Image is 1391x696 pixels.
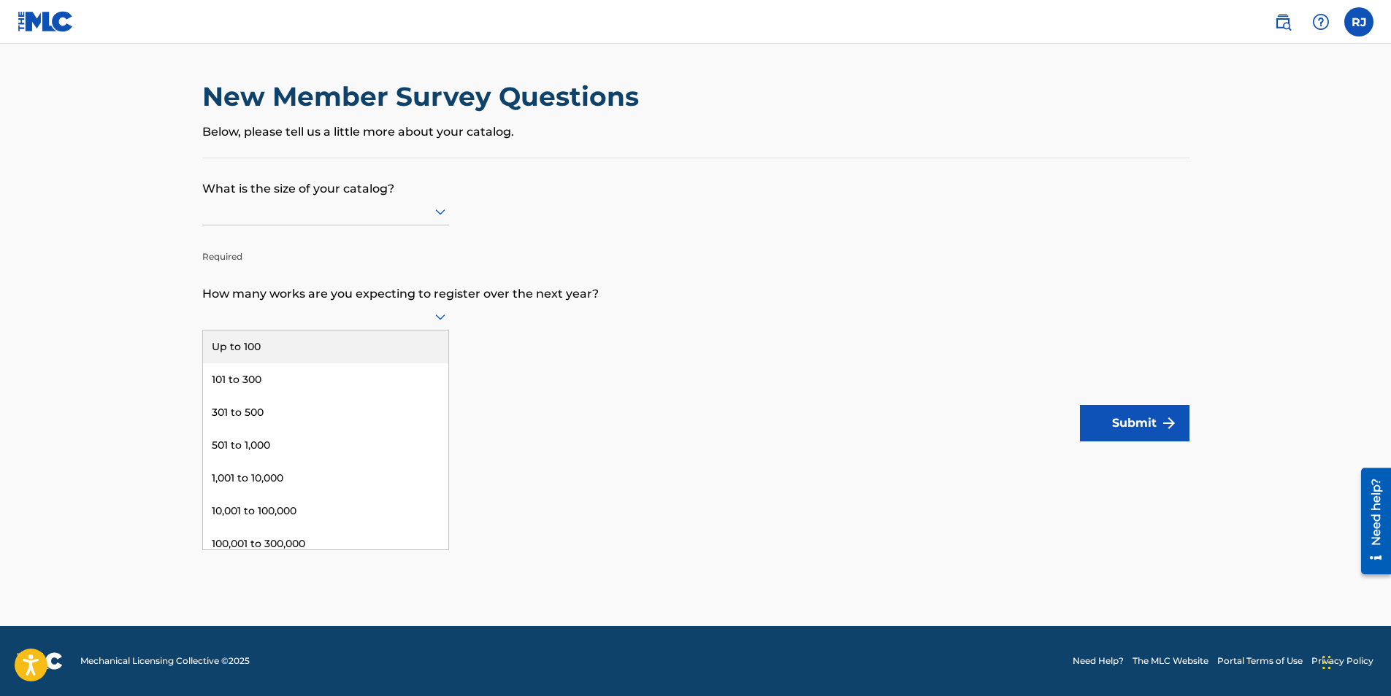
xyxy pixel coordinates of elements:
[203,495,448,527] div: 10,001 to 100,000
[202,263,1189,303] p: How many works are you expecting to register over the next year?
[203,396,448,429] div: 301 to 500
[1306,7,1336,36] div: Help
[203,363,448,396] div: 101 to 300
[1344,7,1373,36] div: User Menu
[18,11,74,32] img: MLC Logo
[1133,654,1208,668] a: The MLC Website
[203,527,448,560] div: 100,001 to 300,000
[1217,654,1303,668] a: Portal Terms of Use
[203,429,448,462] div: 501 to 1,000
[1160,414,1178,432] img: f7272a7cc735f4ea7f67.svg
[202,123,1189,141] p: Below, please tell us a little more about your catalog.
[1312,13,1330,31] img: help
[202,158,1189,198] p: What is the size of your catalog?
[1350,463,1391,580] iframe: Resource Center
[1274,13,1292,31] img: search
[1318,626,1391,696] iframe: Chat Widget
[202,228,449,263] p: Required
[1268,7,1298,36] a: Public Search
[202,80,646,113] h2: New Member Survey Questions
[203,462,448,495] div: 1,001 to 10,000
[1311,654,1373,668] a: Privacy Policy
[1080,405,1189,441] button: Submit
[1322,641,1331,684] div: Drag
[80,654,250,668] span: Mechanical Licensing Collective © 2025
[203,330,448,363] div: Up to 100
[18,652,63,670] img: logo
[1073,654,1124,668] a: Need Help?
